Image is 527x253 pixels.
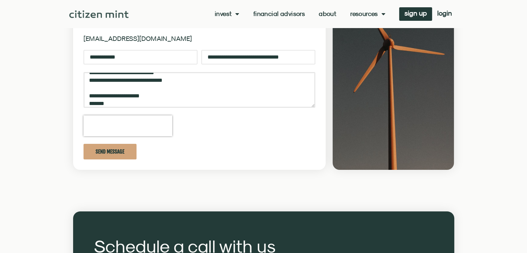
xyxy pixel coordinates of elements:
[399,7,432,21] a: sign up
[96,149,124,154] span: Send Message
[319,10,336,17] a: About
[84,115,172,136] iframe: reCAPTCHA
[84,144,137,159] button: Send Message
[437,11,452,16] span: login
[404,11,427,16] span: sign up
[215,10,239,17] a: Invest
[84,35,192,42] a: [EMAIL_ADDRESS][DOMAIN_NAME]
[215,10,385,17] nav: Menu
[69,10,129,18] img: Citizen Mint
[253,10,305,17] a: Financial Advisors
[350,10,385,17] a: Resources
[84,50,316,167] form: New Form
[432,7,457,21] a: login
